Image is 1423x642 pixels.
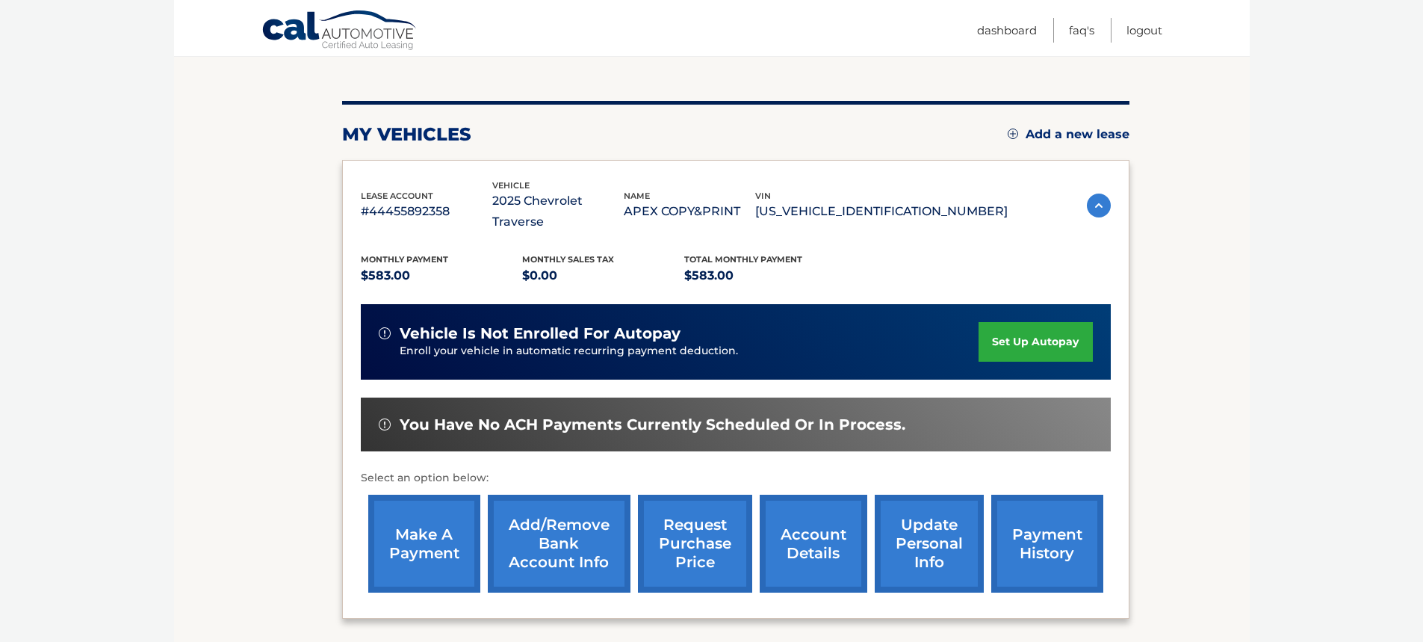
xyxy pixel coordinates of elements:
[979,322,1092,362] a: set up autopay
[368,495,480,593] a: make a payment
[624,201,755,222] p: APEX COPY&PRINT
[379,327,391,339] img: alert-white.svg
[361,191,433,201] span: lease account
[400,416,905,434] span: You have no ACH payments currently scheduled or in process.
[624,191,650,201] span: name
[875,495,984,593] a: update personal info
[492,180,530,191] span: vehicle
[991,495,1103,593] a: payment history
[492,191,624,232] p: 2025 Chevrolet Traverse
[261,10,418,53] a: Cal Automotive
[522,254,614,265] span: Monthly sales Tax
[488,495,630,593] a: Add/Remove bank account info
[361,469,1111,487] p: Select an option below:
[361,265,523,286] p: $583.00
[342,123,471,146] h2: my vehicles
[1126,18,1162,43] a: Logout
[684,254,802,265] span: Total Monthly Payment
[684,265,846,286] p: $583.00
[379,419,391,430] img: alert-white.svg
[638,495,752,593] a: request purchase price
[1087,194,1111,217] img: accordion-active.svg
[522,265,684,286] p: $0.00
[760,495,867,593] a: account details
[1069,18,1094,43] a: FAQ's
[361,254,448,265] span: Monthly Payment
[1008,127,1129,142] a: Add a new lease
[400,324,681,343] span: vehicle is not enrolled for autopay
[755,201,1008,222] p: [US_VEHICLE_IDENTIFICATION_NUMBER]
[977,18,1037,43] a: Dashboard
[361,201,492,222] p: #44455892358
[400,343,979,359] p: Enroll your vehicle in automatic recurring payment deduction.
[1008,129,1018,139] img: add.svg
[755,191,771,201] span: vin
